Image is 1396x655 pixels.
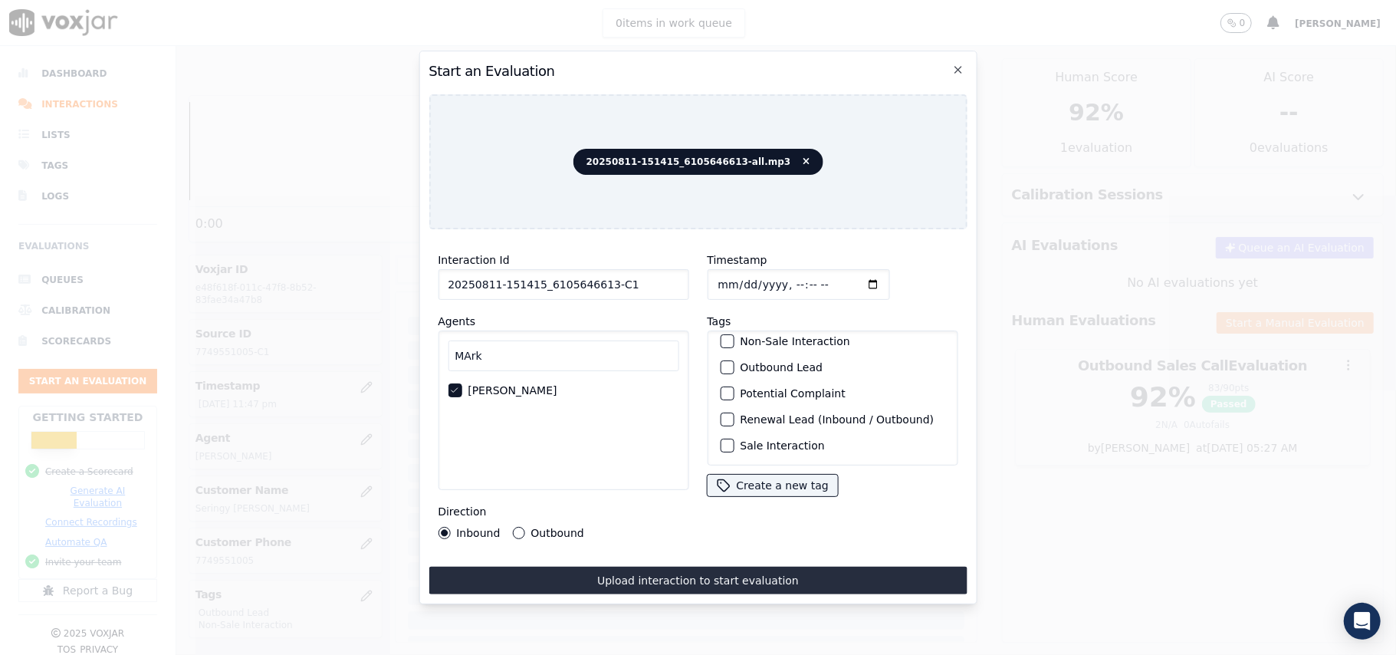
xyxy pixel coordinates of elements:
[740,388,845,399] label: Potential Complaint
[740,336,849,347] label: Non-Sale Interaction
[707,254,767,266] label: Timestamp
[456,528,500,538] label: Inbound
[468,385,557,396] label: [PERSON_NAME]
[429,567,967,594] button: Upload interaction to start evaluation
[707,475,837,496] button: Create a new tag
[1344,603,1381,640] div: Open Intercom Messenger
[438,315,475,327] label: Agents
[573,149,823,175] span: 20250811-151415_6105646613-all.mp3
[740,440,824,451] label: Sale Interaction
[429,61,967,82] h2: Start an Evaluation
[740,362,823,373] label: Outbound Lead
[438,505,486,518] label: Direction
[438,269,688,300] input: reference id, file name, etc
[448,341,678,371] input: Search Agents...
[530,528,583,538] label: Outbound
[707,315,731,327] label: Tags
[740,414,934,425] label: Renewal Lead (Inbound / Outbound)
[438,254,509,266] label: Interaction Id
